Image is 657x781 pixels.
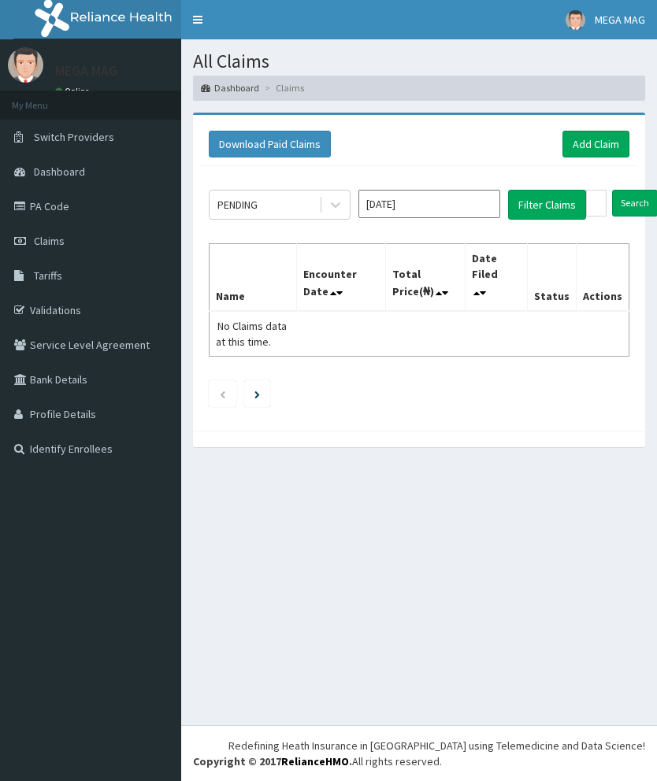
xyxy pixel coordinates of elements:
[55,86,93,97] a: Online
[209,131,331,157] button: Download Paid Claims
[228,738,645,753] div: Redefining Heath Insurance in [GEOGRAPHIC_DATA] using Telemedicine and Data Science!
[216,319,287,349] span: No Claims data at this time.
[296,243,386,311] th: Encounter Date
[193,51,645,72] h1: All Claims
[219,387,226,401] a: Previous page
[254,387,260,401] a: Next page
[34,165,85,179] span: Dashboard
[527,243,576,311] th: Status
[210,243,297,311] th: Name
[55,64,117,78] p: MEGA MAG
[181,725,657,781] footer: All rights reserved.
[201,81,259,94] a: Dashboard
[34,130,114,144] span: Switch Providers
[595,13,645,27] span: MEGA MAG
[562,131,629,157] a: Add Claim
[8,47,43,83] img: User Image
[217,197,258,213] div: PENDING
[576,243,629,311] th: Actions
[193,754,352,768] strong: Copyright © 2017 .
[34,268,62,283] span: Tariffs
[358,190,500,218] input: Select Month and Year
[466,243,528,311] th: Date Filed
[261,81,304,94] li: Claims
[281,754,349,768] a: RelianceHMO
[566,10,585,30] img: User Image
[34,234,65,248] span: Claims
[508,190,586,220] button: Filter Claims
[386,243,466,311] th: Total Price(₦)
[586,190,607,217] input: Search by HMO ID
